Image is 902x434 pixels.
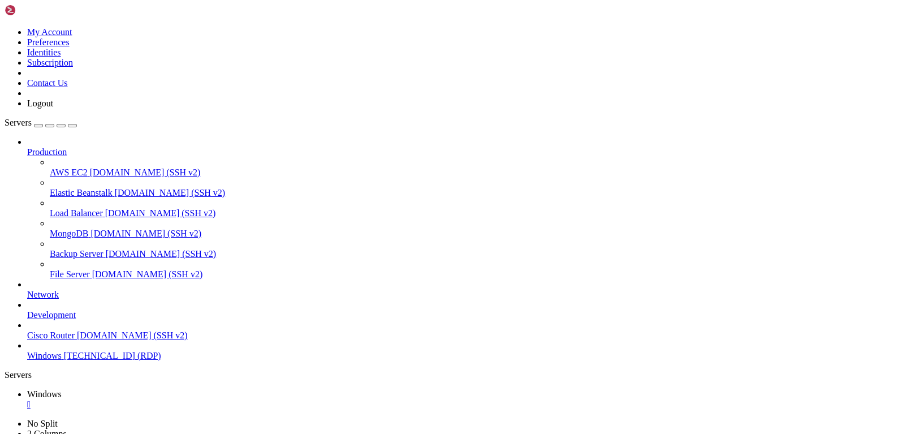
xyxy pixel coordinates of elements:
span: [DOMAIN_NAME] (SSH v2) [90,229,201,238]
span: Windows [27,389,62,399]
div: Servers [5,370,897,380]
span: Servers [5,118,32,127]
li: AWS EC2 [DOMAIN_NAME] (SSH v2) [50,157,897,178]
a: Preferences [27,37,70,47]
a: Cisco Router [DOMAIN_NAME] (SSH v2) [27,330,897,341]
li: File Server [DOMAIN_NAME] (SSH v2) [50,259,897,280]
span: [TECHNICAL_ID] (RDP) [64,351,161,360]
span: [DOMAIN_NAME] (SSH v2) [90,167,201,177]
a: Elastic Beanstalk [DOMAIN_NAME] (SSH v2) [50,188,897,198]
span: [DOMAIN_NAME] (SSH v2) [106,249,217,259]
span: Production [27,147,67,157]
span: Backup Server [50,249,103,259]
a: Contact Us [27,78,68,88]
a:  [27,399,897,410]
span: [DOMAIN_NAME] (SSH v2) [92,269,203,279]
span: Network [27,290,59,299]
li: Load Balancer [DOMAIN_NAME] (SSH v2) [50,198,897,218]
span: File Server [50,269,90,279]
li: Production [27,137,897,280]
li: Windows [TECHNICAL_ID] (RDP) [27,341,897,361]
span: [DOMAIN_NAME] (SSH v2) [105,208,216,218]
span: Development [27,310,76,320]
a: AWS EC2 [DOMAIN_NAME] (SSH v2) [50,167,897,178]
a: Servers [5,118,77,127]
a: Network [27,290,897,300]
a: Backup Server [DOMAIN_NAME] (SSH v2) [50,249,897,259]
a: Load Balancer [DOMAIN_NAME] (SSH v2) [50,208,897,218]
a: Production [27,147,897,157]
a: My Account [27,27,72,37]
span: Cisco Router [27,330,75,340]
a: Logout [27,98,53,108]
li: Cisco Router [DOMAIN_NAME] (SSH v2) [27,320,897,341]
a: Subscription [27,58,73,67]
li: Network [27,280,897,300]
a: Windows [27,389,897,410]
span: Windows [27,351,62,360]
span: AWS EC2 [50,167,88,177]
a: File Server [DOMAIN_NAME] (SSH v2) [50,269,897,280]
li: Elastic Beanstalk [DOMAIN_NAME] (SSH v2) [50,178,897,198]
img: Shellngn [5,5,70,16]
span: Elastic Beanstalk [50,188,113,197]
a: Windows [TECHNICAL_ID] (RDP) [27,351,897,361]
span: MongoDB [50,229,88,238]
span: [DOMAIN_NAME] (SSH v2) [77,330,188,340]
span: [DOMAIN_NAME] (SSH v2) [115,188,226,197]
span: Load Balancer [50,208,103,218]
a: MongoDB [DOMAIN_NAME] (SSH v2) [50,229,897,239]
a: No Split [27,419,58,428]
a: Development [27,310,897,320]
li: Backup Server [DOMAIN_NAME] (SSH v2) [50,239,897,259]
a: Identities [27,48,61,57]
li: Development [27,300,897,320]
li: MongoDB [DOMAIN_NAME] (SSH v2) [50,218,897,239]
